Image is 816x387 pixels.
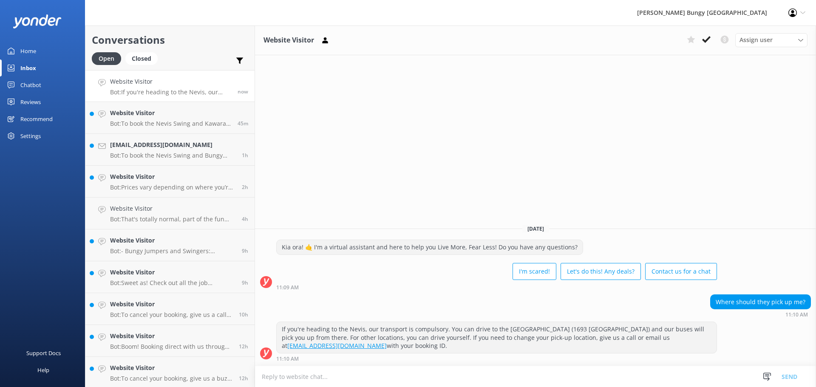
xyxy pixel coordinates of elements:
[110,299,232,309] h4: Website Visitor
[110,108,231,118] h4: Website Visitor
[242,152,248,159] span: Sep 26 2025 09:38am (UTC +12:00) Pacific/Auckland
[276,356,299,362] strong: 11:10 AM
[242,215,248,223] span: Sep 26 2025 06:40am (UTC +12:00) Pacific/Auckland
[110,236,235,245] h4: Website Visitor
[276,285,299,290] strong: 11:09 AM
[37,362,49,379] div: Help
[242,279,248,286] span: Sep 26 2025 01:13am (UTC +12:00) Pacific/Auckland
[85,198,255,229] a: Website VisitorBot:That's totally normal, part of the fun and what leads to feeling accomplished ...
[110,215,235,223] p: Bot: That's totally normal, part of the fun and what leads to feeling accomplished post activity....
[242,247,248,254] span: Sep 26 2025 01:58am (UTC +12:00) Pacific/Auckland
[20,76,41,93] div: Chatbot
[110,279,235,287] p: Bot: Sweet as! Check out all the job openings and info about working with us at [URL][DOMAIN_NAME...
[242,184,248,191] span: Sep 26 2025 08:45am (UTC +12:00) Pacific/Auckland
[110,184,235,191] p: Bot: Prices vary depending on where you’re leaping from and the thrill you choose. For the latest...
[239,375,248,382] span: Sep 25 2025 10:20pm (UTC +12:00) Pacific/Auckland
[110,247,235,255] p: Bot: - Bungy Jumpers and Swingers: Minimum age is [DEMOGRAPHIC_DATA] years old and 35kgs. - Nevis...
[110,343,232,350] p: Bot: Boom! Booking direct with us through our website always scores you the best prices. Check ou...
[785,312,808,317] strong: 11:10 AM
[645,263,717,280] button: Contact us for a chat
[26,345,61,362] div: Support Docs
[20,42,36,59] div: Home
[513,263,556,280] button: I'm scared!
[85,166,255,198] a: Website VisitorBot:Prices vary depending on where you’re leaping from and the thrill you choose. ...
[239,311,248,318] span: Sep 26 2025 12:15am (UTC +12:00) Pacific/Auckland
[92,32,248,48] h2: Conversations
[85,134,255,166] a: [EMAIL_ADDRESS][DOMAIN_NAME]Bot:To book the Nevis Swing and Bungy combo, please visit our website...
[85,102,255,134] a: Website VisitorBot:To book the Nevis Swing and Kawarau Bungy combo, jump on our website, give us ...
[276,284,717,290] div: Sep 26 2025 11:09am (UTC +12:00) Pacific/Auckland
[20,93,41,110] div: Reviews
[85,325,255,357] a: Website VisitorBot:Boom! Booking direct with us through our website always scores you the best pr...
[20,127,41,144] div: Settings
[110,363,232,373] h4: Website Visitor
[276,356,717,362] div: Sep 26 2025 11:10am (UTC +12:00) Pacific/Auckland
[110,77,231,86] h4: Website Visitor
[238,120,248,127] span: Sep 26 2025 10:24am (UTC +12:00) Pacific/Auckland
[277,240,583,254] div: Kia ora! 🤙 I'm a virtual assistant and here to help you Live More, Fear Less! Do you have any que...
[110,311,232,319] p: Bot: To cancel your booking, give us a call at [PHONE_NUMBER] or [PHONE_NUMBER], or shoot an emai...
[263,35,314,46] h3: Website Visitor
[561,263,641,280] button: Let's do this! Any deals?
[239,343,248,350] span: Sep 25 2025 10:39pm (UTC +12:00) Pacific/Auckland
[125,52,158,65] div: Closed
[110,331,232,341] h4: Website Visitor
[13,14,62,28] img: yonder-white-logo.png
[739,35,773,45] span: Assign user
[110,152,235,159] p: Bot: To book the Nevis Swing and Bungy combo, please visit our website or contact us by calling [...
[20,110,53,127] div: Recommend
[20,59,36,76] div: Inbox
[287,342,387,350] a: [EMAIL_ADDRESS][DOMAIN_NAME]
[110,140,235,150] h4: [EMAIL_ADDRESS][DOMAIN_NAME]
[110,120,231,127] p: Bot: To book the Nevis Swing and Kawarau Bungy combo, jump on our website, give us a call at [PHO...
[735,33,807,47] div: Assign User
[238,88,248,95] span: Sep 26 2025 11:10am (UTC +12:00) Pacific/Auckland
[110,88,231,96] p: Bot: If you're heading to the Nevis, our transport is compulsory. You can drive to the [GEOGRAPHI...
[92,52,121,65] div: Open
[110,375,232,382] p: Bot: To cancel your booking, give us a buzz at 0800 286 4958 or [PHONE_NUMBER], or fire off an em...
[125,54,162,63] a: Closed
[110,268,235,277] h4: Website Visitor
[85,70,255,102] a: Website VisitorBot:If you're heading to the Nevis, our transport is compulsory. You can drive to ...
[110,204,235,213] h4: Website Visitor
[110,172,235,181] h4: Website Visitor
[85,261,255,293] a: Website VisitorBot:Sweet as! Check out all the job openings and info about working with us at [UR...
[85,229,255,261] a: Website VisitorBot:- Bungy Jumpers and Swingers: Minimum age is [DEMOGRAPHIC_DATA] years old and ...
[711,295,810,309] div: Where should they pick up me?
[277,322,717,353] div: If you're heading to the Nevis, our transport is compulsory. You can drive to the [GEOGRAPHIC_DAT...
[92,54,125,63] a: Open
[522,225,549,232] span: [DATE]
[85,293,255,325] a: Website VisitorBot:To cancel your booking, give us a call at [PHONE_NUMBER] or [PHONE_NUMBER], or...
[710,311,811,317] div: Sep 26 2025 11:10am (UTC +12:00) Pacific/Auckland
